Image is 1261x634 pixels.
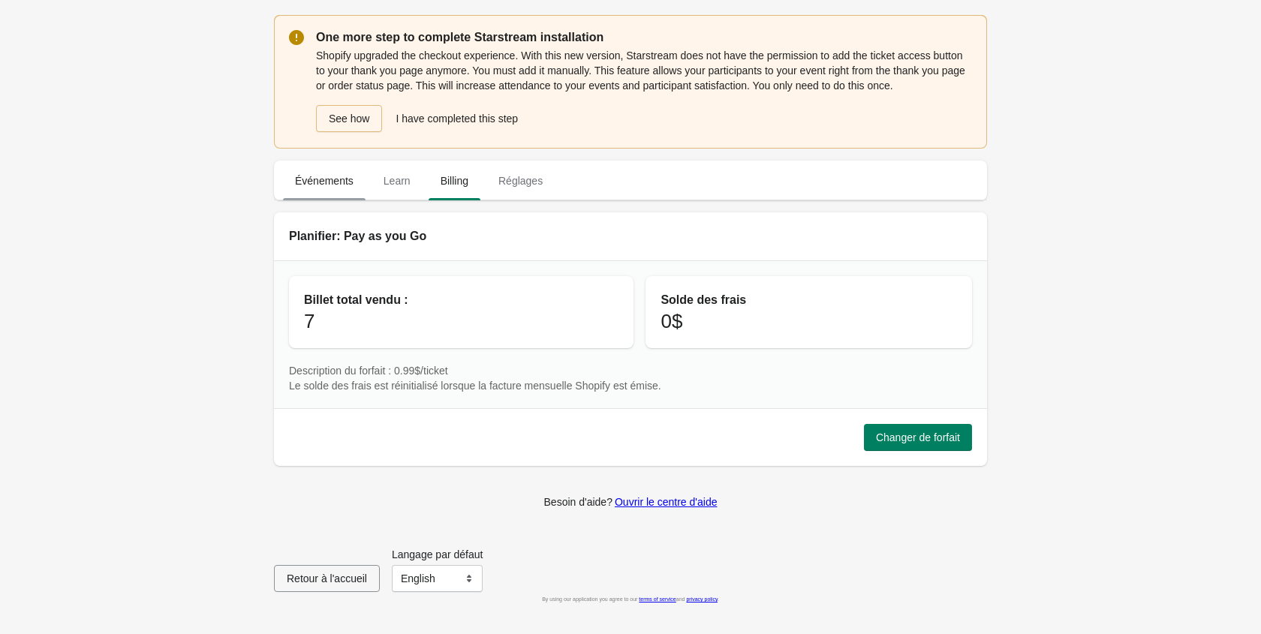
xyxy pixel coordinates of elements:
[390,105,527,132] button: I have completed this step
[316,105,382,132] button: See how
[661,309,957,333] p: 0 $
[289,227,972,245] h2: Planifier: Pay as you Go
[283,167,366,194] span: Événements
[864,424,972,451] button: Changer de forfait
[661,291,957,309] h2: Solde des frais
[289,378,972,393] p: Le solde des frais est réinitialisé lorsque la facture mensuelle Shopify est émise.
[316,29,972,47] p: One more step to complete Starstream installation
[274,572,380,584] a: Retour à l'accueil
[287,572,367,584] span: Retour à l'accueil
[544,496,612,508] span: Besoin d'aide?
[372,167,423,194] span: Learn
[316,47,972,134] div: Shopify upgraded the checkout experience. With this new version, Starstream does not have the per...
[876,431,960,443] span: Changer de forfait
[396,113,518,125] span: I have completed this step
[274,565,380,592] button: Retour à l'accueil
[686,596,718,602] a: privacy policy
[289,363,972,378] p: Description du forfait : 0.99$/ticket
[486,167,555,194] span: Réglages
[639,596,676,602] a: terms of service
[615,496,718,508] a: Ouvrir le centre d'aide
[274,592,987,607] div: By using our application you agree to our and .
[429,167,480,194] span: Billing
[304,309,618,333] p: 7
[392,547,483,562] label: Langage par défaut
[304,291,618,309] h2: Billet total vendu :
